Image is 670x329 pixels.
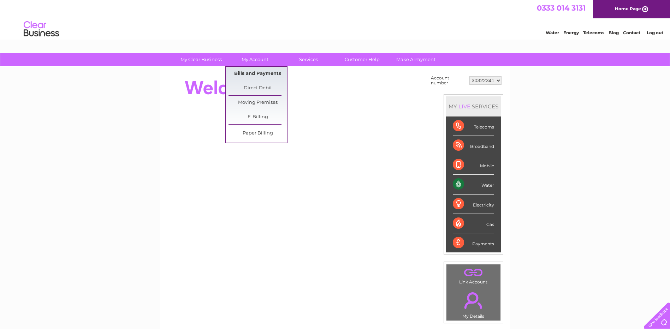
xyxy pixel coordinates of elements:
[446,264,501,286] td: Link Account
[457,103,472,110] div: LIVE
[563,30,579,35] a: Energy
[23,18,59,40] img: logo.png
[453,214,494,233] div: Gas
[453,233,494,252] div: Payments
[583,30,604,35] a: Telecoms
[537,4,586,12] a: 0333 014 3131
[448,266,499,279] a: .
[453,136,494,155] div: Broadband
[647,30,663,35] a: Log out
[229,126,287,140] a: Paper Billing
[429,74,468,87] td: Account number
[279,53,338,66] a: Services
[453,155,494,175] div: Mobile
[226,53,284,66] a: My Account
[446,96,501,116] div: MY SERVICES
[229,96,287,110] a: Moving Premises
[609,30,619,35] a: Blog
[229,110,287,124] a: E-Billing
[168,4,502,34] div: Clear Business is a trading name of Verastar Limited (registered in [GEOGRAPHIC_DATA] No. 3667643...
[172,53,230,66] a: My Clear Business
[333,53,391,66] a: Customer Help
[546,30,559,35] a: Water
[453,175,494,194] div: Water
[229,81,287,95] a: Direct Debit
[387,53,445,66] a: Make A Payment
[453,195,494,214] div: Electricity
[446,286,501,321] td: My Details
[229,67,287,81] a: Bills and Payments
[448,288,499,313] a: .
[453,116,494,136] div: Telecoms
[623,30,640,35] a: Contact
